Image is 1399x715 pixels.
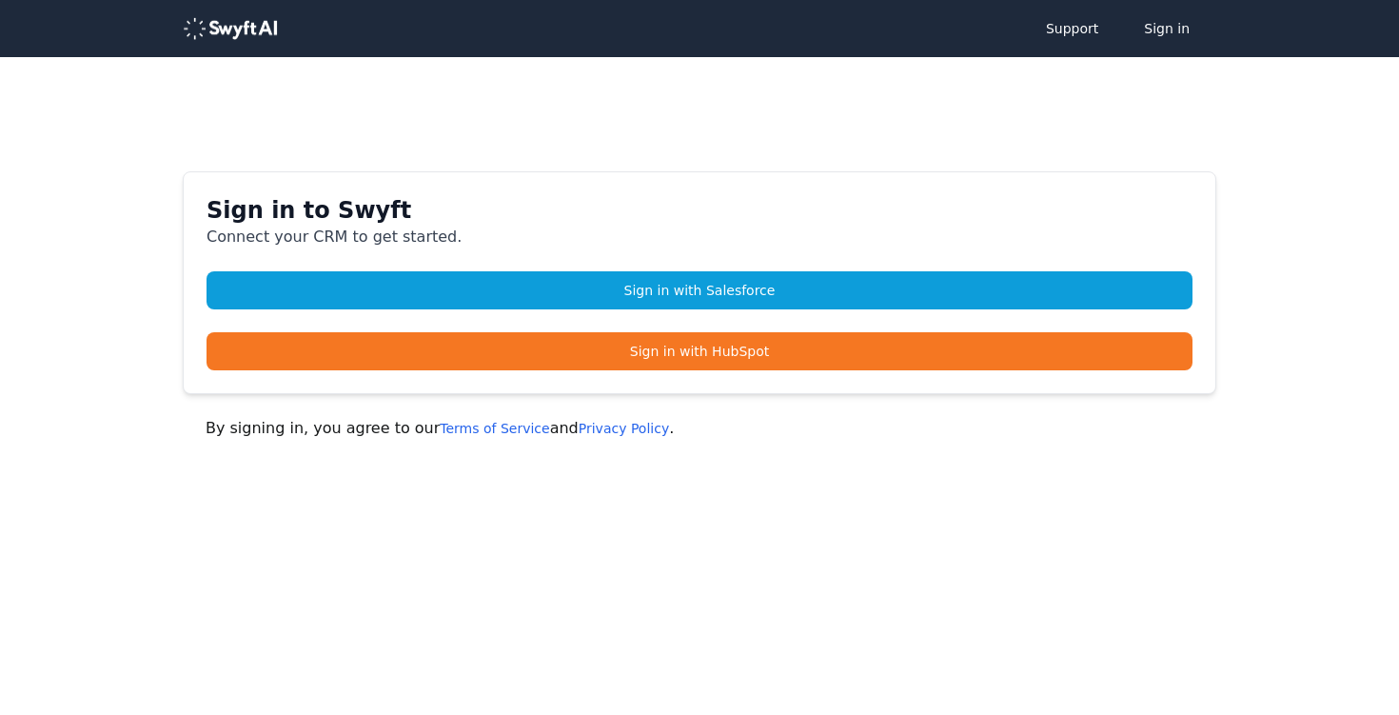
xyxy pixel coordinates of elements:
[440,421,549,436] a: Terms of Service
[207,195,1192,226] h1: Sign in to Swyft
[183,17,278,40] img: logo-488353a97b7647c9773e25e94dd66c4536ad24f66c59206894594c5eb3334934.png
[1125,10,1209,48] button: Sign in
[1027,10,1117,48] a: Support
[207,271,1192,309] a: Sign in with Salesforce
[579,421,669,436] a: Privacy Policy
[207,226,1192,248] p: Connect your CRM to get started.
[206,417,1193,440] p: By signing in, you agree to our and .
[207,332,1192,370] a: Sign in with HubSpot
